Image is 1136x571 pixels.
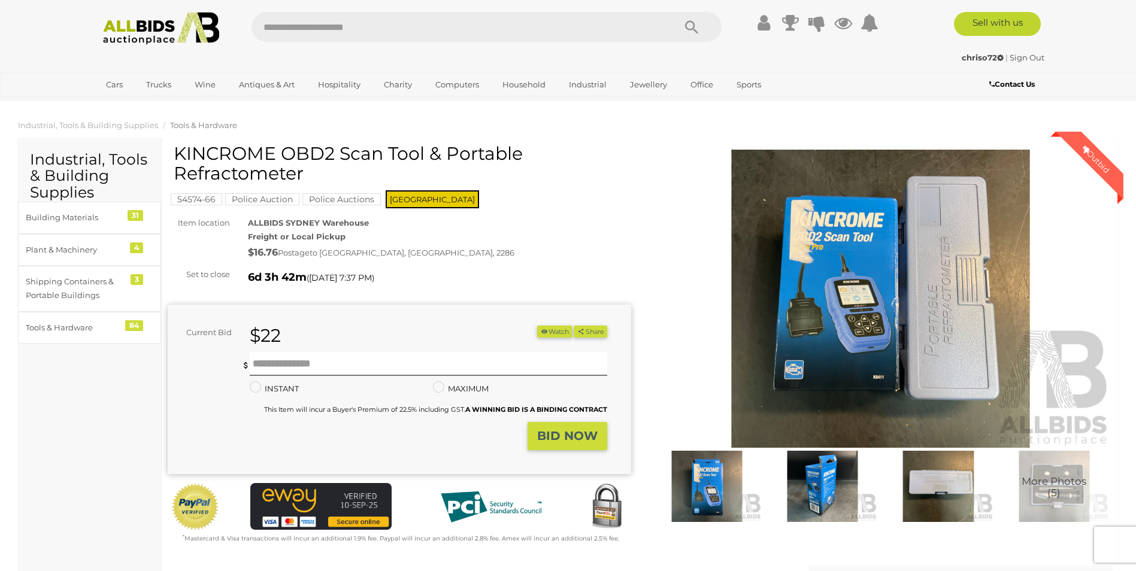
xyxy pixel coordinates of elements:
[307,273,374,283] span: ( )
[18,266,161,312] a: Shipping Containers & Portable Buildings 3
[130,242,143,253] div: 4
[683,75,721,95] a: Office
[159,268,239,281] div: Set to close
[225,195,299,204] a: Police Auction
[168,326,241,339] div: Current Bid
[248,218,369,227] strong: ALLBIDS SYDNEY Warehouse
[309,272,372,283] span: [DATE] 7:37 PM
[528,422,607,450] button: BID NOW
[187,75,223,95] a: Wine
[433,382,489,396] label: MAXIMUM
[302,195,381,204] a: Police Auctions
[574,326,607,338] button: Share
[96,12,226,45] img: Allbids.com.au
[248,247,278,258] strong: $16.76
[128,210,143,221] div: 31
[231,75,302,95] a: Antiques & Art
[729,75,769,95] a: Sports
[18,120,158,130] a: Industrial, Tools & Building Supplies
[250,382,299,396] label: INSTANT
[264,405,607,414] small: This Item will incur a Buyer's Premium of 22.5% including GST.
[989,80,1035,89] b: Contact Us
[18,234,161,266] a: Plant & Machinery 4
[537,429,598,443] strong: BID NOW
[248,271,307,284] strong: 6d 3h 42m
[495,75,553,95] a: Household
[131,274,143,285] div: 3
[768,451,877,521] img: KINCROME OBD2 Scan Tool & Portable Refractometer
[18,312,161,344] a: Tools & Hardware 84
[138,75,179,95] a: Trucks
[170,120,237,130] a: Tools & Hardware
[1068,132,1123,187] div: Outbid
[431,483,551,531] img: PCI DSS compliant
[962,53,1005,62] a: chriso72
[98,95,199,114] a: [GEOGRAPHIC_DATA]
[386,190,479,208] span: [GEOGRAPHIC_DATA]
[1022,476,1086,499] span: More Photos (5)
[465,405,607,414] b: A WINNING BID IS A BINDING CONTRACT
[302,193,381,205] mark: Police Auctions
[183,534,619,542] small: Mastercard & Visa transactions will incur an additional 1.9% fee. Paypal will incur an additional...
[999,451,1109,521] img: KINCROME OBD2 Scan Tool & Portable Refractometer
[30,151,149,201] h2: Industrial, Tools & Building Supplies
[310,248,514,257] span: to [GEOGRAPHIC_DATA], [GEOGRAPHIC_DATA], 2286
[26,275,125,303] div: Shipping Containers & Portable Buildings
[537,326,572,338] li: Watch this item
[428,75,487,95] a: Computers
[171,193,222,205] mark: 54574-66
[999,451,1109,521] a: More Photos(5)
[225,193,299,205] mark: Police Auction
[1010,53,1044,62] a: Sign Out
[174,144,628,183] h1: KINCROME OBD2 Scan Tool & Portable Refractometer
[26,243,125,257] div: Plant & Machinery
[250,483,392,530] img: eWAY Payment Gateway
[248,244,631,262] div: Postage
[883,451,993,521] img: KINCROME OBD2 Scan Tool & Portable Refractometer
[159,216,239,230] div: Item location
[1005,53,1008,62] span: |
[954,12,1041,36] a: Sell with us
[171,483,220,531] img: Official PayPal Seal
[652,451,762,521] img: KINCROME OBD2 Scan Tool & Portable Refractometer
[649,150,1113,448] img: KINCROME OBD2 Scan Tool & Portable Refractometer
[171,195,222,204] a: 54574-66
[662,12,722,42] button: Search
[310,75,368,95] a: Hospitality
[989,78,1038,91] a: Contact Us
[537,326,572,338] button: Watch
[622,75,675,95] a: Jewellery
[561,75,614,95] a: Industrial
[248,232,346,241] strong: Freight or Local Pickup
[583,483,631,531] img: Secured by Rapid SSL
[18,202,161,233] a: Building Materials 31
[26,321,125,335] div: Tools & Hardware
[376,75,420,95] a: Charity
[98,75,131,95] a: Cars
[125,320,143,331] div: 84
[962,53,1004,62] strong: chriso72
[26,211,125,224] div: Building Materials
[250,324,281,347] strong: $22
